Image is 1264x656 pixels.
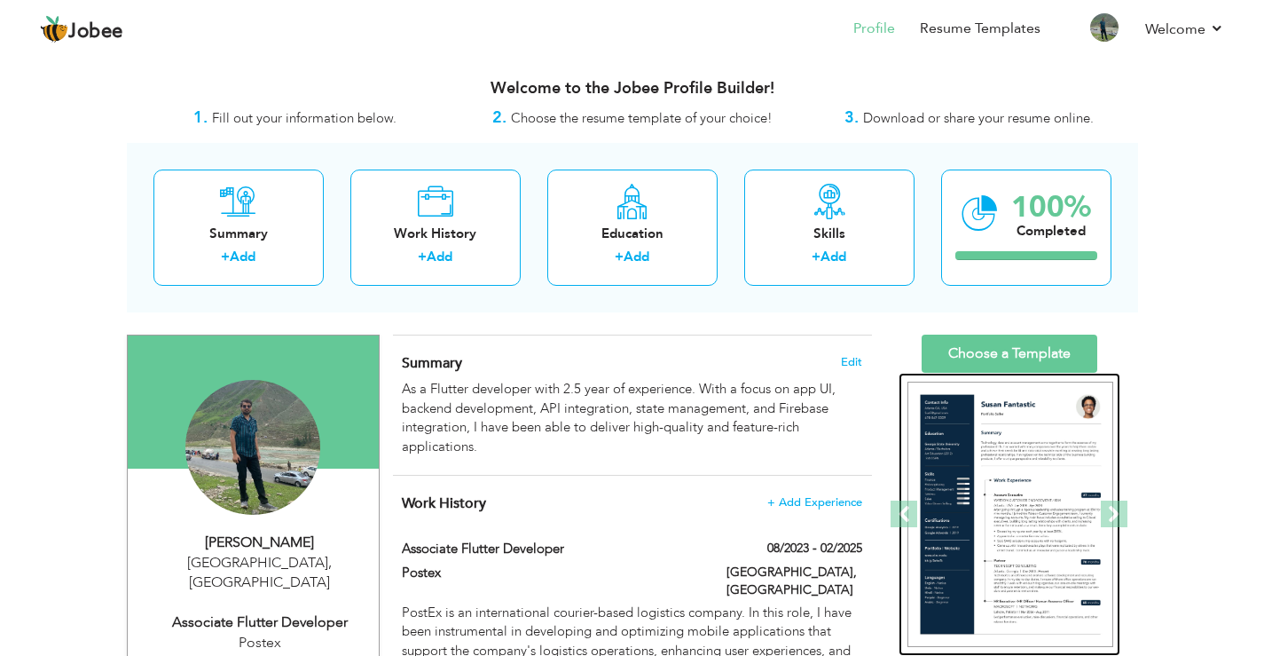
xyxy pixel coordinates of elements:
h4: This helps to show the companies you have worked for. [402,494,861,512]
div: Completed [1011,222,1091,241]
img: Muhammad Ubaidullah [185,380,320,515]
div: Work History [365,225,506,243]
div: Associate Flutter developer [141,613,379,633]
div: Postex [141,633,379,653]
label: Postex [402,564,700,582]
a: Jobee [40,15,123,43]
a: Resume Templates [920,19,1040,39]
div: 100% [1011,193,1091,222]
label: + [812,248,820,266]
a: Add [427,248,452,265]
label: + [615,248,624,266]
div: Summary [168,225,310,243]
span: Jobee [68,22,123,42]
a: Profile [853,19,895,39]
strong: 2. [492,107,506,129]
span: Download or share your resume online. [863,109,1094,127]
a: Welcome [1145,19,1224,40]
h4: Adding a summary is a quick and easy way to highlight your experience and interests. [402,354,861,372]
div: [PERSON_NAME] [141,533,379,553]
a: Choose a Template [922,335,1097,373]
a: Add [820,248,846,265]
h3: Welcome to the Jobee Profile Builder! [127,80,1138,98]
span: Choose the resume template of your choice! [511,109,773,127]
span: , [328,553,332,573]
img: jobee.io [40,15,68,43]
strong: 1. [193,107,208,129]
div: Education [561,225,703,243]
img: Profile Img [1090,13,1119,42]
strong: 3. [844,107,859,129]
span: + Add Experience [767,496,862,509]
label: Associate flutter developer [402,540,700,558]
label: + [221,248,230,266]
span: Work History [402,494,486,513]
span: Fill out your information below. [212,109,396,127]
label: [GEOGRAPHIC_DATA], [GEOGRAPHIC_DATA] [726,564,862,599]
div: Skills [758,225,900,243]
div: As a Flutter developer with 2.5 year of experience. With a focus on app UI, backend development, ... [402,380,861,456]
span: Edit [841,356,862,368]
a: Add [624,248,649,265]
span: Summary [402,353,462,373]
a: Add [230,248,255,265]
label: + [418,248,427,266]
div: [GEOGRAPHIC_DATA] [GEOGRAPHIC_DATA] [141,553,379,594]
label: 08/2023 - 02/2025 [767,540,862,557]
